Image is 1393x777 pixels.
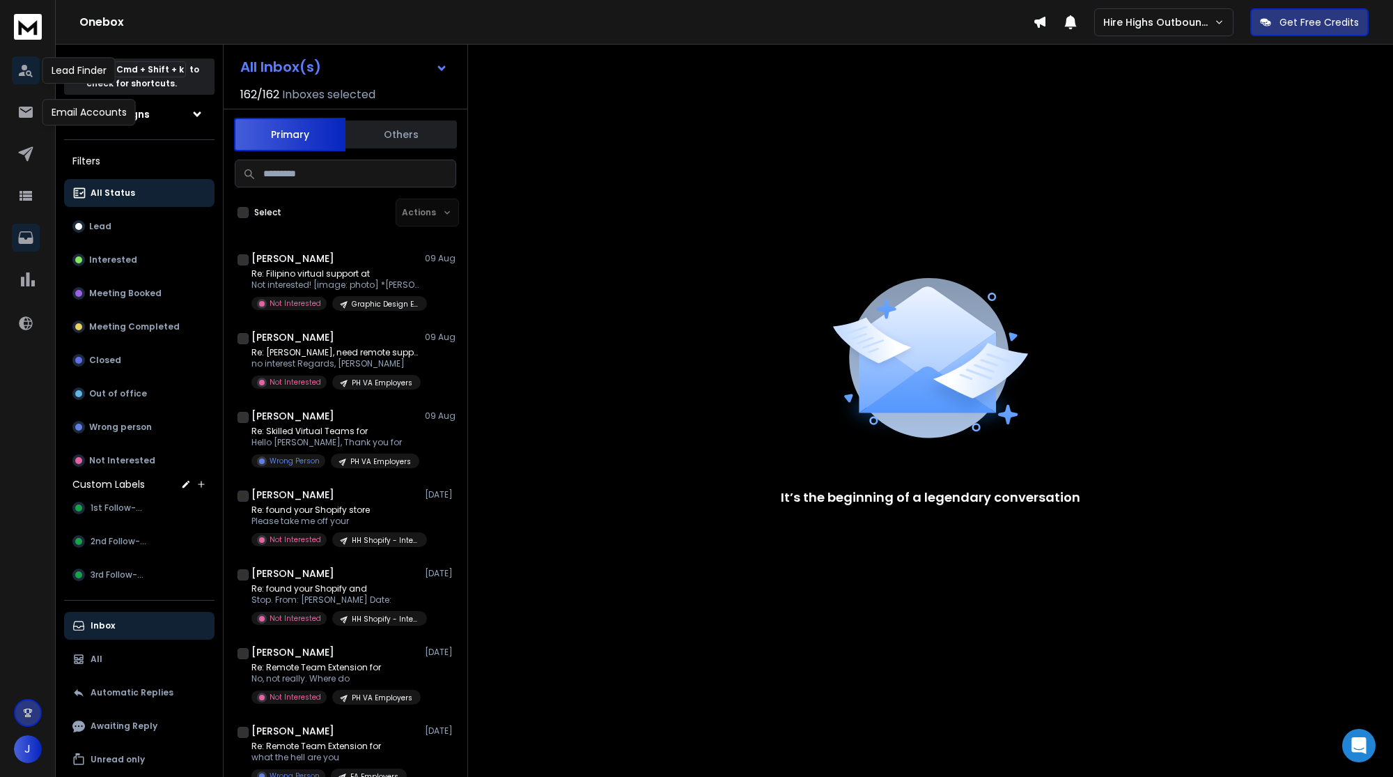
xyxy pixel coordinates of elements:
[91,187,135,199] p: All Status
[345,119,457,150] button: Others
[240,60,321,74] h1: All Inbox(s)
[64,679,215,707] button: Automatic Replies
[89,355,121,366] p: Closed
[425,647,456,658] p: [DATE]
[240,86,279,103] span: 162 / 162
[425,489,456,500] p: [DATE]
[91,569,148,580] span: 3rd Follow-up
[89,388,147,399] p: Out of office
[234,118,345,151] button: Primary
[79,14,1033,31] h1: Onebox
[14,735,42,763] button: J
[114,61,186,77] span: Cmd + Shift + k
[251,645,334,659] h1: [PERSON_NAME]
[42,99,136,125] div: Email Accounts
[254,207,281,218] label: Select
[1279,15,1359,29] p: Get Free Credits
[89,422,152,433] p: Wrong person
[270,534,321,545] p: Not Interested
[64,179,215,207] button: All Status
[251,724,334,738] h1: [PERSON_NAME]
[229,53,459,81] button: All Inbox(s)
[64,712,215,740] button: Awaiting Reply
[350,456,411,467] p: PH VA Employers
[89,321,180,332] p: Meeting Completed
[64,346,215,374] button: Closed
[251,426,419,437] p: Re: Skilled Virtual Teams for
[251,279,419,291] p: Not interested! [image: photo] *[PERSON_NAME]
[270,692,321,702] p: Not Interested
[14,14,42,40] img: logo
[352,378,412,388] p: PH VA Employers
[64,494,215,522] button: 1st Follow-up
[91,620,115,631] p: Inbox
[64,612,215,640] button: Inbox
[1342,729,1376,762] div: Open Intercom Messenger
[64,151,215,171] h3: Filters
[282,86,375,103] h3: Inboxes selected
[91,687,173,698] p: Automatic Replies
[270,613,321,624] p: Not Interested
[251,268,419,279] p: Re: Filipino virtual support at
[425,568,456,579] p: [DATE]
[64,380,215,408] button: Out of office
[270,456,320,466] p: Wrong Person
[425,253,456,264] p: 09 Aug
[64,213,215,240] button: Lead
[91,754,145,765] p: Unread only
[1103,15,1214,29] p: Hire Highs Outbound Engine
[781,488,1080,507] p: It’s the beginning of a legendary conversation
[352,614,419,624] p: HH Shopify - Interior Decor
[251,662,419,673] p: Re: Remote Team Extension for
[91,721,157,732] p: Awaiting Reply
[64,447,215,475] button: Not Interested
[64,413,215,441] button: Wrong person
[251,673,419,684] p: No, not really. Where do
[425,332,456,343] p: 09 Aug
[1250,8,1369,36] button: Get Free Credits
[251,330,334,344] h1: [PERSON_NAME]
[251,488,334,502] h1: [PERSON_NAME]
[64,279,215,307] button: Meeting Booked
[270,377,321,387] p: Not Interested
[64,100,215,128] button: All Campaigns
[270,298,321,309] p: Not Interested
[425,410,456,422] p: 09 Aug
[64,246,215,274] button: Interested
[352,693,412,703] p: PH VA Employers
[89,288,162,299] p: Meeting Booked
[91,502,147,514] span: 1st Follow-up
[72,477,145,491] h3: Custom Labels
[352,299,419,309] p: Graphic Design Employers
[251,594,419,606] p: Stop. From: [PERSON_NAME] Date:
[64,313,215,341] button: Meeting Completed
[64,561,215,589] button: 3rd Follow-up
[91,654,102,665] p: All
[89,254,137,266] p: Interested
[64,746,215,774] button: Unread only
[64,645,215,673] button: All
[251,409,334,423] h1: [PERSON_NAME]
[91,536,150,547] span: 2nd Follow-up
[251,741,407,752] p: Re: Remote Team Extension for
[251,252,334,266] h1: [PERSON_NAME]
[352,535,419,546] p: HH Shopify - Interior Decor
[251,505,419,516] p: Re: found your Shopify store
[251,347,419,358] p: Re: [PERSON_NAME], need remote support?
[89,221,111,232] p: Lead
[89,455,155,466] p: Not Interested
[251,583,419,594] p: Re: found your Shopify and
[64,528,215,555] button: 2nd Follow-up
[425,725,456,737] p: [DATE]
[251,516,419,527] p: Please take me off your
[251,437,419,448] p: Hello [PERSON_NAME], Thank you for
[251,358,419,369] p: no interest Regards, [PERSON_NAME]
[86,63,199,91] p: Press to check for shortcuts.
[42,57,116,84] div: Lead Finder
[251,567,334,580] h1: [PERSON_NAME]
[251,752,407,763] p: what the hell are you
